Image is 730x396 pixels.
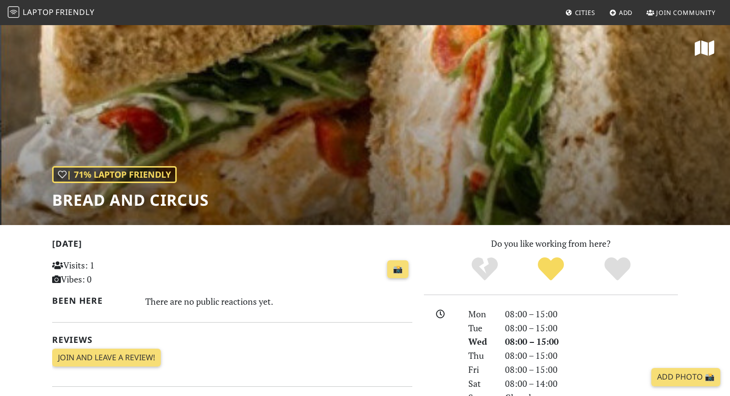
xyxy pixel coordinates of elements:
[499,321,684,335] div: 08:00 – 15:00
[575,8,595,17] span: Cities
[463,307,499,321] div: Mon
[499,307,684,321] div: 08:00 – 15:00
[145,294,413,309] div: There are no public reactions yet.
[463,349,499,363] div: Thu
[23,7,54,17] span: Laptop
[52,191,209,209] h1: Bread and Circus
[619,8,633,17] span: Add
[52,296,134,306] h2: Been here
[451,256,518,283] div: No
[584,256,651,283] div: Definitely!
[52,335,412,345] h2: Reviews
[651,368,720,386] a: Add Photo 📸
[463,377,499,391] div: Sat
[52,166,177,183] div: | 71% Laptop Friendly
[52,239,412,253] h2: [DATE]
[8,4,95,21] a: LaptopFriendly LaptopFriendly
[463,321,499,335] div: Tue
[52,258,165,286] p: Visits: 1 Vibes: 0
[499,377,684,391] div: 08:00 – 14:00
[424,237,678,251] p: Do you like working from here?
[656,8,716,17] span: Join Community
[463,363,499,377] div: Fri
[56,7,94,17] span: Friendly
[518,256,584,283] div: Yes
[387,260,408,279] a: 📸
[52,349,161,367] a: Join and leave a review!
[499,335,684,349] div: 08:00 – 15:00
[499,349,684,363] div: 08:00 – 15:00
[499,363,684,377] div: 08:00 – 15:00
[643,4,719,21] a: Join Community
[562,4,599,21] a: Cities
[8,6,19,18] img: LaptopFriendly
[605,4,637,21] a: Add
[463,335,499,349] div: Wed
